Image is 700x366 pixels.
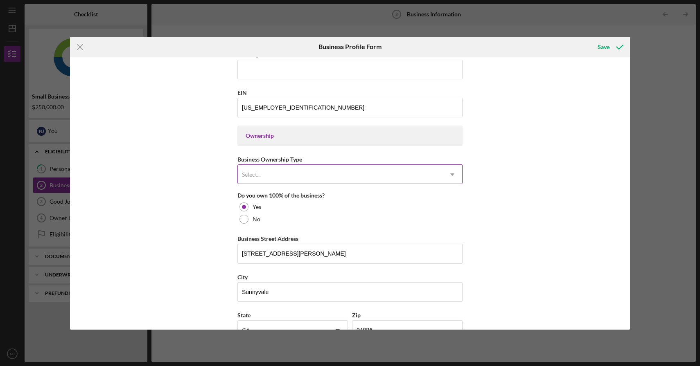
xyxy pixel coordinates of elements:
[237,235,298,242] label: Business Street Address
[242,171,261,178] div: Select...
[242,327,250,334] div: CA
[237,192,463,199] div: Do you own 100% of the business?
[246,132,454,139] div: Ownership
[237,89,247,96] label: EIN
[318,43,382,50] h6: Business Profile Form
[598,39,610,55] div: Save
[253,204,261,210] label: Yes
[253,216,260,222] label: No
[352,312,361,319] label: Zip
[237,274,248,281] label: City
[589,39,630,55] button: Save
